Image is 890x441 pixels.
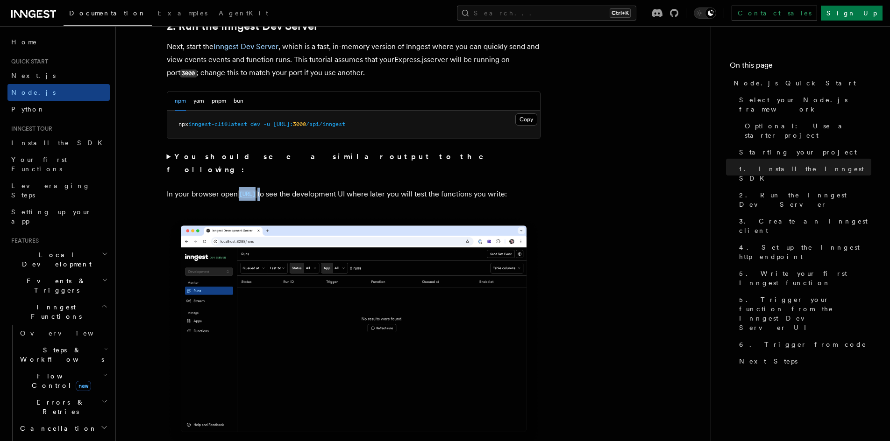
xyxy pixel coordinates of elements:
span: AgentKit [219,9,268,17]
a: Optional: Use a starter project [741,118,871,144]
a: 6. Trigger from code [735,336,871,353]
a: 2. Run the Inngest Dev Server [735,187,871,213]
span: 5. Trigger your function from the Inngest Dev Server UI [739,295,871,332]
span: Errors & Retries [16,398,101,416]
h4: On this page [730,60,871,75]
span: 2. Run the Inngest Dev Server [739,190,871,209]
span: Inngest tour [7,125,52,133]
span: Quick start [7,58,48,65]
a: Select your Node.js framework [735,91,871,118]
a: Node.js [7,84,110,101]
button: Errors & Retries [16,394,110,420]
button: npm [175,91,186,111]
button: Flow Controlnew [16,368,110,394]
button: Events & Triggers [7,273,110,299]
a: Leveraging Steps [7,177,110,203]
span: 5. Write your first Inngest function [739,269,871,287]
a: Next.js [7,67,110,84]
span: dev [250,121,260,127]
a: Next Steps [735,353,871,370]
span: Events & Triggers [7,276,102,295]
span: 3. Create an Inngest client [739,217,871,235]
span: 6. Trigger from code [739,340,867,349]
a: Python [7,101,110,118]
a: Examples [152,3,213,25]
span: Python [11,105,45,113]
code: 3000 [180,70,197,77]
span: Leveraging Steps [11,182,90,199]
p: Next, start the , which is a fast, in-memory version of Inngest where you can quickly send and vi... [167,40,541,80]
span: Features [7,237,39,245]
span: Next.js [11,72,56,79]
summary: You should see a similar output to the following: [167,150,541,176]
span: new [76,381,91,391]
span: Next Steps [739,357,797,366]
a: Node.js Quick Start [730,75,871,91]
span: Starting your project [739,147,857,157]
button: pnpm [212,91,226,111]
a: 3. Create an Inngest client [735,213,871,239]
a: Inngest Dev Server [214,42,278,51]
span: Optional: Use a starter project [745,121,871,140]
span: Your first Functions [11,156,67,173]
kbd: Ctrl+K [610,8,631,18]
span: Steps & Workflows [16,345,104,364]
a: Overview [16,325,110,342]
span: Overview [20,329,116,337]
a: Contact sales [732,6,817,21]
span: 3000 [293,121,306,127]
button: Copy [515,113,537,126]
a: Home [7,34,110,50]
a: 4. Set up the Inngest http endpoint [735,239,871,265]
button: Cancellation [16,420,110,437]
span: -u [263,121,270,127]
a: 5. Write your first Inngest function [735,265,871,291]
span: 1. Install the Inngest SDK [739,164,871,183]
span: Flow Control [16,371,103,390]
button: yarn [193,91,204,111]
button: bun [234,91,243,111]
span: Local Development [7,250,102,269]
strong: You should see a similar output to the following: [167,152,497,174]
a: Setting up your app [7,203,110,230]
span: Documentation [69,9,146,17]
span: 4. Set up the Inngest http endpoint [739,243,871,261]
a: Install the SDK [7,134,110,151]
button: Search...Ctrl+K [457,6,636,21]
a: 1. Install the Inngest SDK [735,161,871,187]
p: In your browser open to see the development UI where later you will test the functions you write: [167,188,541,201]
a: 5. Trigger your function from the Inngest Dev Server UI [735,291,871,336]
span: npx [178,121,188,127]
span: Cancellation [16,424,97,433]
a: Documentation [64,3,152,26]
button: Local Development [7,246,110,273]
span: Inngest Functions [7,302,101,321]
span: Setting up your app [11,208,92,225]
code: [URL] [238,190,257,198]
a: AgentKit [213,3,274,25]
button: Steps & Workflows [16,342,110,368]
span: /api/inngest [306,121,345,127]
span: inngest-cli@latest [188,121,247,127]
span: Select your Node.js framework [739,95,871,114]
a: Your first Functions [7,151,110,177]
button: Inngest Functions [7,299,110,325]
a: [URL] [238,189,257,198]
a: Sign Up [821,6,883,21]
span: Examples [157,9,207,17]
span: [URL]: [273,121,293,127]
span: Home [11,37,37,47]
button: Toggle dark mode [694,7,716,19]
a: Starting your project [735,144,871,161]
span: Node.js [11,89,56,96]
span: Node.js Quick Start [733,78,856,88]
span: Install the SDK [11,139,108,147]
